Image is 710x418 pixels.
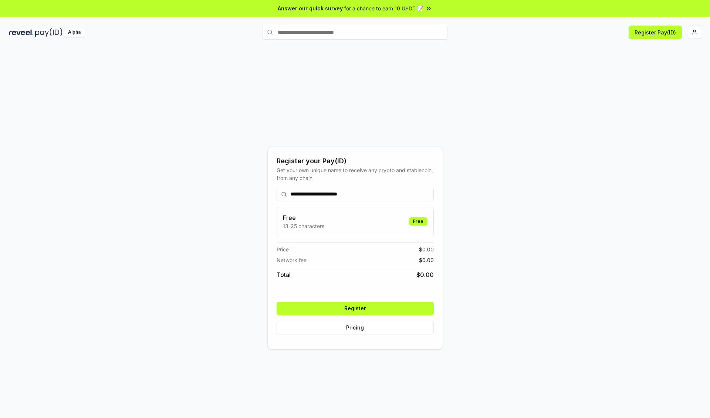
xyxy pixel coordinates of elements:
[35,28,62,37] img: pay_id
[9,28,34,37] img: reveel_dark
[283,213,324,222] h3: Free
[277,166,434,182] div: Get your own unique name to receive any crypto and stablecoin, from any chain
[277,270,291,279] span: Total
[277,321,434,334] button: Pricing
[283,222,324,230] p: 13-25 characters
[416,270,434,279] span: $ 0.00
[277,245,289,253] span: Price
[277,156,434,166] div: Register your Pay(ID)
[277,302,434,315] button: Register
[409,217,427,225] div: Free
[419,245,434,253] span: $ 0.00
[344,4,423,12] span: for a chance to earn 10 USDT 📝
[278,4,343,12] span: Answer our quick survey
[629,26,682,39] button: Register Pay(ID)
[64,28,85,37] div: Alpha
[419,256,434,264] span: $ 0.00
[277,256,307,264] span: Network fee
